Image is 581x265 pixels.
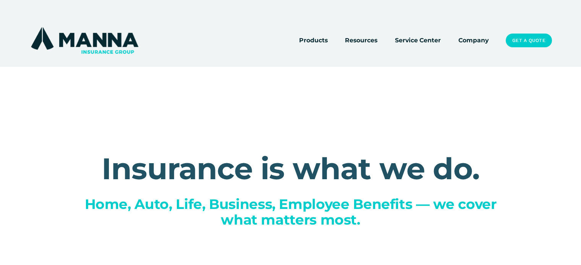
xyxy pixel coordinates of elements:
a: folder dropdown [345,35,377,46]
img: Manna Insurance Group [29,26,140,55]
span: Products [299,35,328,45]
a: Get a Quote [506,34,552,47]
span: Resources [345,35,377,45]
a: folder dropdown [299,35,328,46]
a: Service Center [395,35,441,46]
strong: Insurance is what we do. [102,151,479,187]
span: Home, Auto, Life, Business, Employee Benefits — we cover what matters most. [85,196,500,228]
a: Company [458,35,489,46]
